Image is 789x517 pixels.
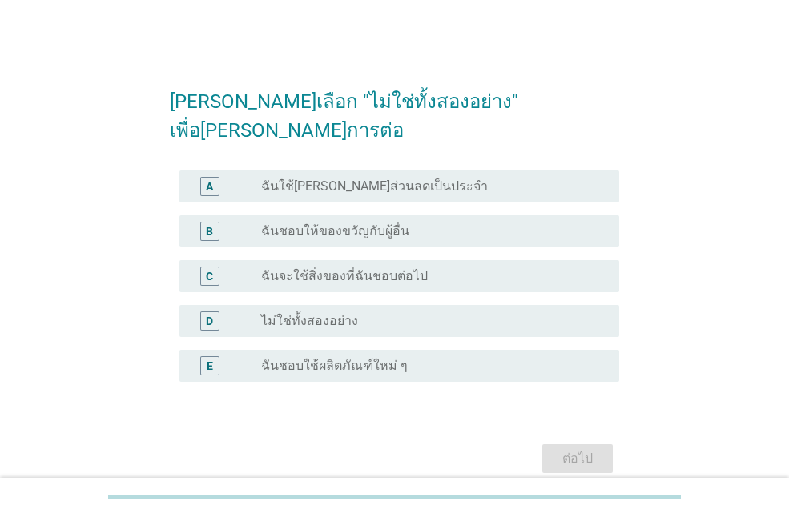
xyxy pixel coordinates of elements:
div: D [206,312,213,329]
label: ฉันชอบให้ของขวัญกับผู้อื่น [261,223,409,239]
label: ไม่ใช่ทั้งสองอย่าง [261,313,358,329]
div: A [206,178,213,194]
label: ฉันชอบใช้ผลิตภัณฑ์ใหม่ ๆ [261,358,408,374]
div: E [207,357,213,374]
div: C [206,267,213,284]
label: ฉันจะใช้สิ่งของที่ฉันชอบต่อไป [261,268,428,284]
label: ฉันใช้[PERSON_NAME]ส่วนลดเป็นประจำ [261,178,488,194]
h2: [PERSON_NAME]เลือก "ไม่ใช่ทั้งสองอย่าง" เพื่อ[PERSON_NAME]การต่อ [170,71,619,145]
div: B [206,222,213,239]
